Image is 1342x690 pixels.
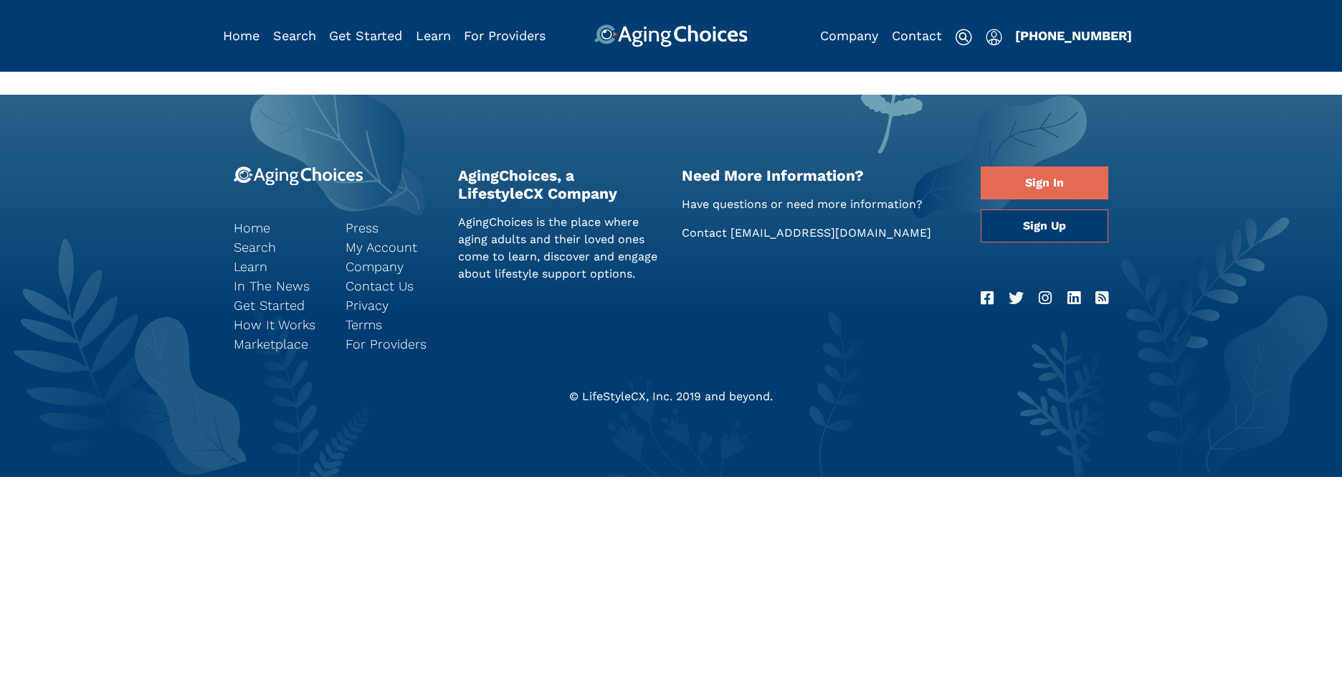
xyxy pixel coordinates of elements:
[416,28,451,43] a: Learn
[986,24,1002,47] div: Popover trigger
[1015,28,1132,43] a: [PHONE_NUMBER]
[346,218,436,237] a: Press
[955,29,972,46] img: search-icon.svg
[1009,287,1024,310] a: Twitter
[594,24,748,47] img: AgingChoices
[273,28,316,43] a: Search
[234,218,324,237] a: Home
[346,315,436,334] a: Terms
[1095,287,1108,310] a: RSS Feed
[234,334,324,354] a: Marketplace
[986,29,1002,46] img: user-icon.svg
[223,388,1119,405] div: © LifeStyleCX, Inc. 2019 and beyond.
[329,28,402,43] a: Get Started
[682,166,959,184] h2: Need More Information?
[234,315,324,334] a: How It Works
[820,28,878,43] a: Company
[731,226,931,240] a: [EMAIL_ADDRESS][DOMAIN_NAME]
[234,237,324,257] a: Search
[1067,287,1080,310] a: LinkedIn
[458,166,661,202] h2: AgingChoices, a LifestyleCX Company
[892,28,942,43] a: Contact
[223,28,260,43] a: Home
[464,28,546,43] a: For Providers
[273,24,316,47] div: Popover trigger
[346,237,436,257] a: My Account
[981,166,1108,199] a: Sign In
[682,196,959,213] p: Have questions or need more information?
[458,214,661,283] p: AgingChoices is the place where aging adults and their loved ones come to learn, discover and eng...
[346,276,436,296] a: Contact Us
[234,296,324,315] a: Get Started
[346,296,436,315] a: Privacy
[1039,287,1052,310] a: Instagram
[981,287,994,310] a: Facebook
[981,209,1108,242] a: Sign Up
[234,276,324,296] a: In The News
[346,334,436,354] a: For Providers
[346,257,436,276] a: Company
[234,257,324,276] a: Learn
[682,225,959,242] p: Contact
[234,166,363,186] img: 9-logo.svg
